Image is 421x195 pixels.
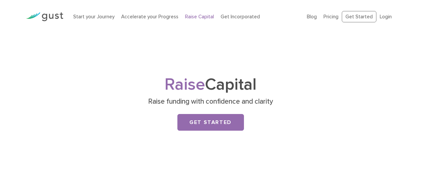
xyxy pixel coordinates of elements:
[380,14,392,20] a: Login
[26,12,63,21] img: Gust Logo
[73,14,114,20] a: Start your Journey
[307,14,317,20] a: Blog
[221,14,260,20] a: Get Incorporated
[164,75,205,94] span: Raise
[177,114,244,131] a: Get Started
[323,14,338,20] a: Pricing
[79,77,342,92] h1: Capital
[185,14,214,20] a: Raise Capital
[342,11,376,23] a: Get Started
[82,97,339,106] p: Raise funding with confidence and clarity
[121,14,178,20] a: Accelerate your Progress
